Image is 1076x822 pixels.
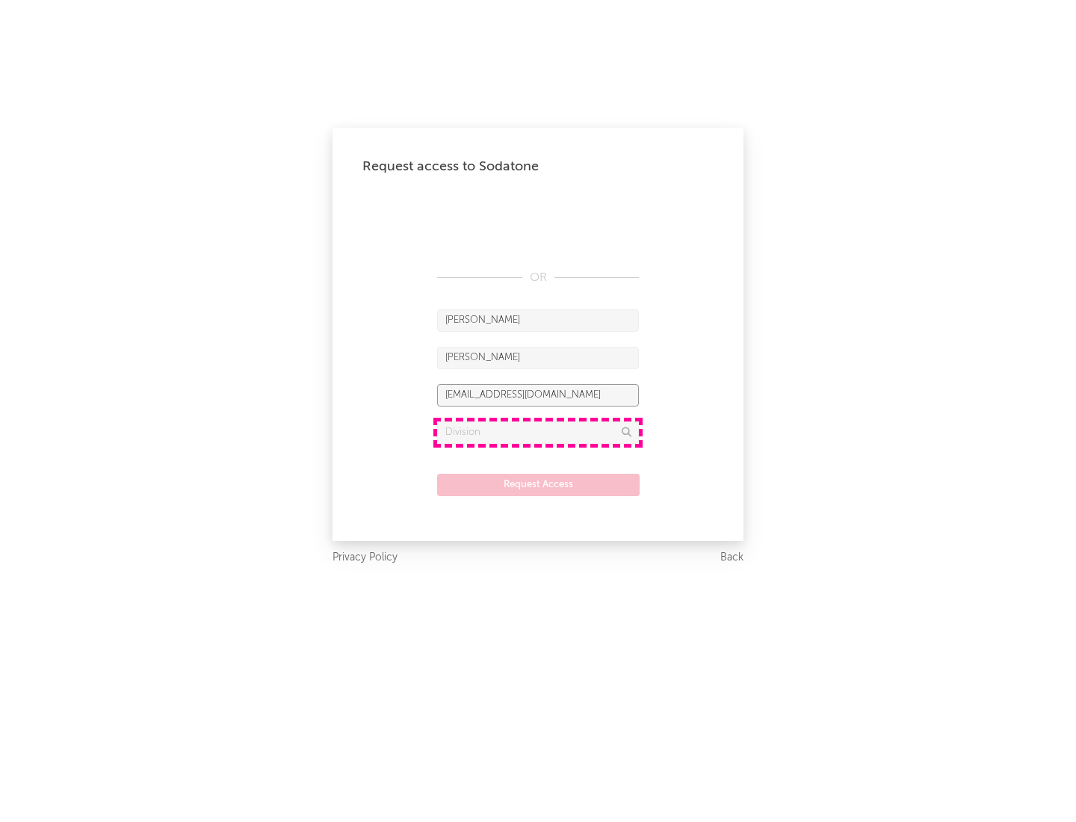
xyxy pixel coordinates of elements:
[362,158,714,176] div: Request access to Sodatone
[437,384,639,407] input: Email
[437,421,639,444] input: Division
[437,347,639,369] input: Last Name
[333,548,398,567] a: Privacy Policy
[437,474,640,496] button: Request Access
[437,309,639,332] input: First Name
[720,548,743,567] a: Back
[437,269,639,287] div: OR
